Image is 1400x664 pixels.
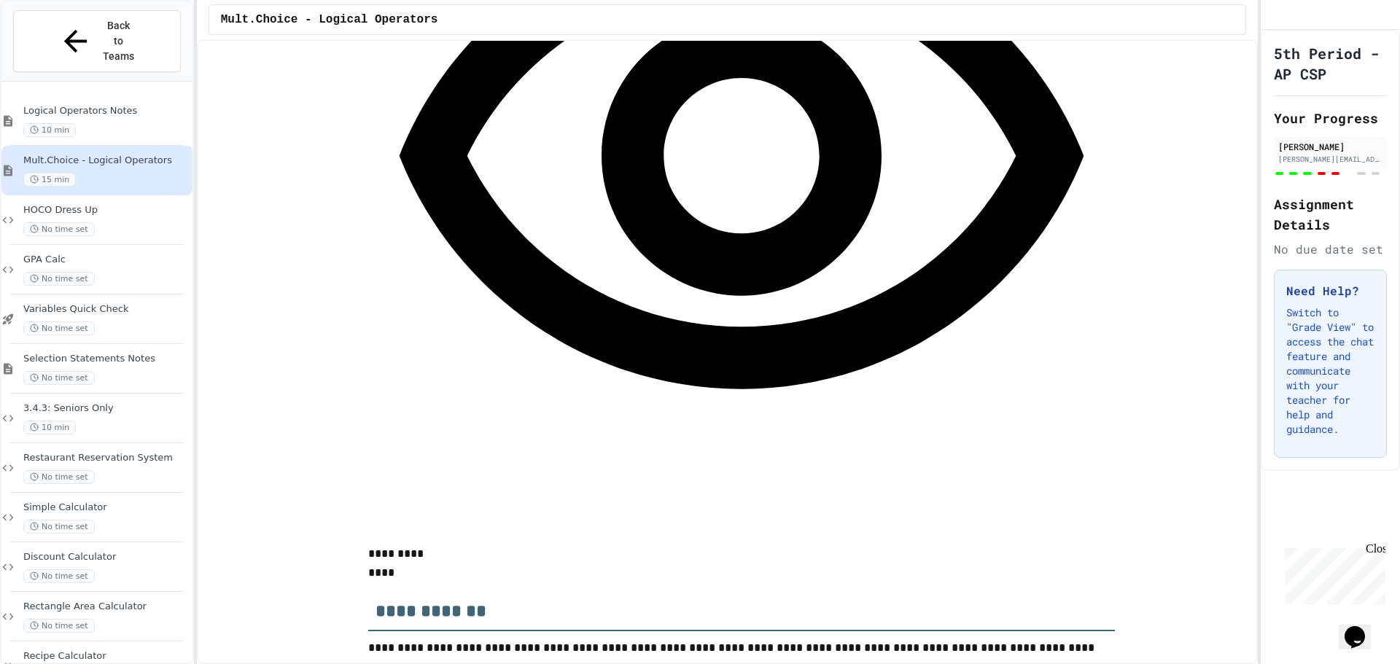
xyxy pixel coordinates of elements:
div: [PERSON_NAME][EMAIL_ADDRESS][PERSON_NAME][DOMAIN_NAME] [1278,154,1382,165]
span: No time set [23,569,95,583]
button: Back to Teams [13,10,181,72]
h1: 5th Period - AP CSP [1274,43,1387,84]
span: No time set [23,321,95,335]
span: Rectangle Area Calculator [23,601,190,613]
span: 10 min [23,123,76,137]
span: No time set [23,222,95,236]
span: HOCO Dress Up [23,204,190,216]
span: Recipe Calculator [23,650,190,663]
div: No due date set [1274,241,1387,258]
span: Logical Operators Notes [23,105,190,117]
h2: Assignment Details [1274,194,1387,235]
span: Simple Calculator [23,501,190,514]
p: Switch to "Grade View" to access the chat feature and communicate with your teacher for help and ... [1286,305,1374,437]
iframe: chat widget [1339,606,1385,649]
span: Discount Calculator [23,551,190,563]
div: [PERSON_NAME] [1278,140,1382,153]
span: Selection Statements Notes [23,353,190,365]
span: No time set [23,470,95,484]
span: Back to Teams [101,18,136,64]
span: 10 min [23,421,76,434]
span: 15 min [23,173,76,187]
span: No time set [23,619,95,633]
span: No time set [23,272,95,286]
span: Mult.Choice - Logical Operators [23,155,190,167]
span: No time set [23,520,95,534]
h2: Your Progress [1274,108,1387,128]
iframe: chat widget [1279,542,1385,604]
div: Chat with us now!Close [6,6,101,93]
span: Variables Quick Check [23,303,190,316]
span: 3.4.3: Seniors Only [23,402,190,415]
span: Mult.Choice - Logical Operators [221,11,438,28]
h3: Need Help? [1286,282,1374,300]
span: GPA Calc [23,254,190,266]
span: No time set [23,371,95,385]
span: Restaurant Reservation System [23,452,190,464]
